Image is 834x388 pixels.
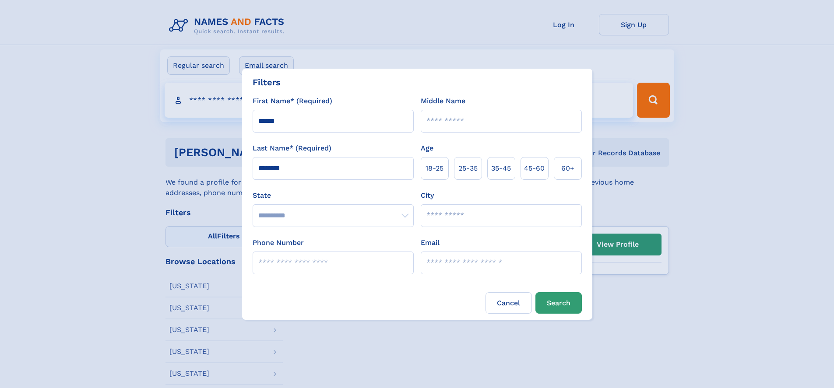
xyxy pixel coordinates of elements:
[535,292,582,314] button: Search
[421,238,440,248] label: Email
[253,190,414,201] label: State
[561,163,574,174] span: 60+
[253,143,331,154] label: Last Name* (Required)
[253,238,304,248] label: Phone Number
[458,163,478,174] span: 25‑35
[253,96,332,106] label: First Name* (Required)
[491,163,511,174] span: 35‑45
[421,143,433,154] label: Age
[421,190,434,201] label: City
[426,163,443,174] span: 18‑25
[524,163,545,174] span: 45‑60
[486,292,532,314] label: Cancel
[421,96,465,106] label: Middle Name
[253,76,281,89] div: Filters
